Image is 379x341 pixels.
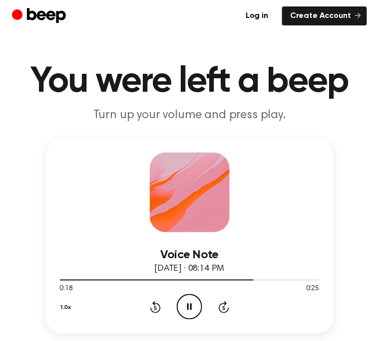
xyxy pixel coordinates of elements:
span: 0:25 [306,284,319,294]
span: [DATE] · 08:14 PM [154,264,224,273]
a: Beep [12,6,68,26]
button: 1.0x [60,299,75,316]
a: Create Account [282,6,367,25]
h3: Voice Note [60,248,320,262]
span: 0:18 [60,284,73,294]
p: Turn up your volume and press play. [12,108,367,123]
a: Log in [238,6,276,25]
h1: You were left a beep [12,64,367,100]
